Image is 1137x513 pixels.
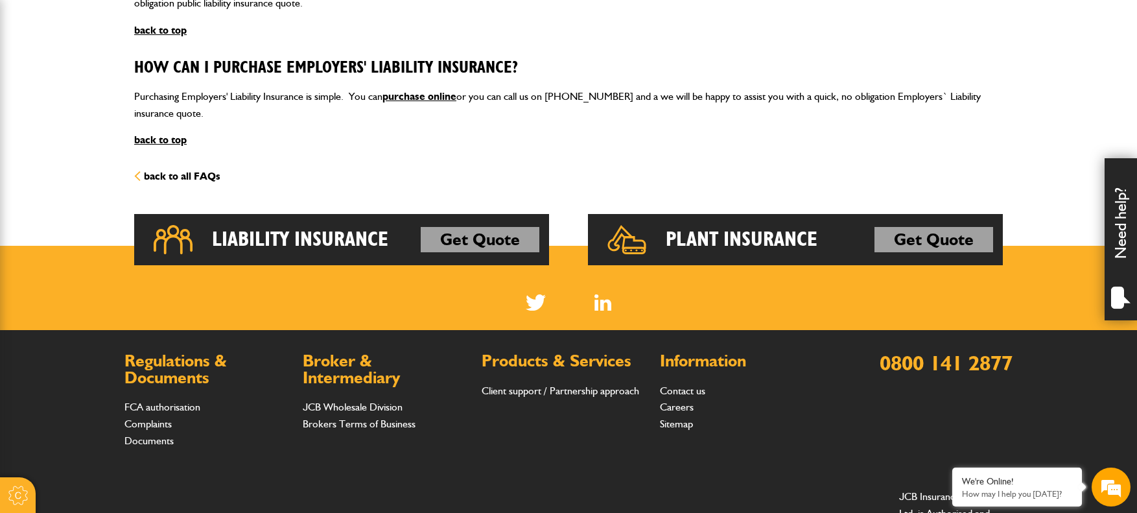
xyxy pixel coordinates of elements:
a: Documents [124,435,174,447]
textarea: Type your message and hit 'Enter' [17,235,237,388]
input: Enter your last name [17,120,237,149]
a: Sitemap [660,418,693,430]
h3: How can I purchase Employers' Liability Insurance? [134,58,1003,78]
img: Twitter [526,294,546,311]
p: How may I help you today? [962,489,1072,499]
h2: Products & Services [482,353,647,370]
p: Purchasing Employers' Liability Insurance is simple. You can or you can call us on [PHONE_NUMBER]... [134,88,1003,121]
a: 0800 141 2877 [880,350,1013,376]
a: Brokers Terms of Business [303,418,416,430]
a: Complaints [124,418,172,430]
div: Minimize live chat window [213,6,244,38]
h2: Broker & Intermediary [303,353,468,386]
input: Enter your email address [17,158,237,187]
a: JCB Wholesale Division [303,401,403,413]
a: Client support / Partnership approach [482,385,639,397]
input: Enter your phone number [17,197,237,225]
a: purchase online [382,90,456,102]
a: back to top [134,134,187,146]
div: Chat with us now [67,73,218,89]
a: back to all FAQs [134,170,220,182]
img: Linked In [594,294,612,311]
a: FCA authorisation [124,401,200,413]
div: We're Online! [962,476,1072,487]
a: Careers [660,401,694,413]
a: Contact us [660,385,705,397]
img: d_20077148190_company_1631870298795_20077148190 [22,72,54,90]
h2: Plant Insurance [666,227,817,253]
a: Get Quote [421,227,539,253]
em: Start Chat [176,400,235,417]
a: LinkedIn [594,294,612,311]
h2: Liability Insurance [212,227,388,253]
a: back to top [134,24,187,36]
h2: Regulations & Documents [124,353,290,386]
h2: Information [660,353,825,370]
div: Need help? [1105,158,1137,320]
a: Get Quote [874,227,993,253]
